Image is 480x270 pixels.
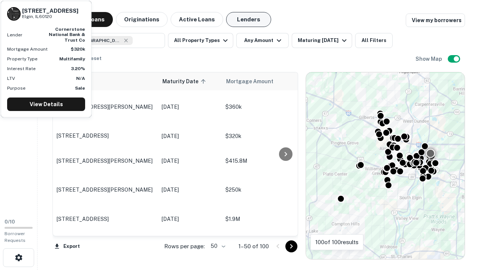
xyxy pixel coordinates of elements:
[57,103,154,110] p: [STREET_ADDRESS][PERSON_NAME]
[238,242,269,251] p: 1–50 of 100
[171,12,223,27] button: Active Loans
[75,85,85,91] strong: Sale
[236,33,289,48] button: Any Amount
[442,210,480,246] iframe: Chat Widget
[57,216,154,222] p: [STREET_ADDRESS]
[71,46,85,52] strong: $320k
[22,7,78,14] h6: [STREET_ADDRESS]
[226,12,271,27] button: Lenders
[65,37,121,44] span: Elgin, [GEOGRAPHIC_DATA], [GEOGRAPHIC_DATA]
[22,13,78,20] p: Elgin, IL60120
[7,46,48,52] p: Mortgage Amount
[226,77,283,86] span: Mortgage Amount
[222,72,304,90] th: Mortgage Amount
[225,186,300,194] p: $250k
[162,157,218,165] p: [DATE]
[406,13,465,27] a: View my borrowers
[116,12,168,27] button: Originations
[49,27,85,43] strong: cornerstone national bank & trust co
[7,31,22,38] p: Lender
[4,231,25,243] span: Borrower Requests
[162,215,218,223] p: [DATE]
[225,157,300,165] p: $415.8M
[162,132,218,140] p: [DATE]
[7,85,25,91] p: Purpose
[315,238,358,247] p: 100 of 100 results
[7,97,85,111] a: View Details
[57,186,154,193] p: [STREET_ADDRESS][PERSON_NAME]
[57,132,154,139] p: [STREET_ADDRESS]
[355,33,393,48] button: All Filters
[162,186,218,194] p: [DATE]
[162,77,208,86] span: Maturity Date
[7,75,15,82] p: LTV
[225,103,300,111] p: $360k
[168,33,233,48] button: All Property Types
[71,66,85,71] strong: 3.20%
[53,72,158,90] th: Location
[225,132,300,140] p: $320k
[306,72,465,259] div: 0 0
[285,240,297,252] button: Go to next page
[415,55,443,63] h6: Show Map
[59,56,85,61] strong: Multifamily
[52,241,82,252] button: Export
[298,36,349,45] div: Maturing [DATE]
[292,33,352,48] button: Maturing [DATE]
[76,76,85,81] strong: N/A
[82,51,106,66] button: Reset
[4,219,15,225] span: 0 / 10
[164,242,205,251] p: Rows per page:
[57,157,154,164] p: [STREET_ADDRESS][PERSON_NAME]
[208,241,226,252] div: 50
[225,215,300,223] p: $1.9M
[7,55,37,62] p: Property Type
[162,103,218,111] p: [DATE]
[7,65,36,72] p: Interest Rate
[158,72,222,90] th: Maturity Date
